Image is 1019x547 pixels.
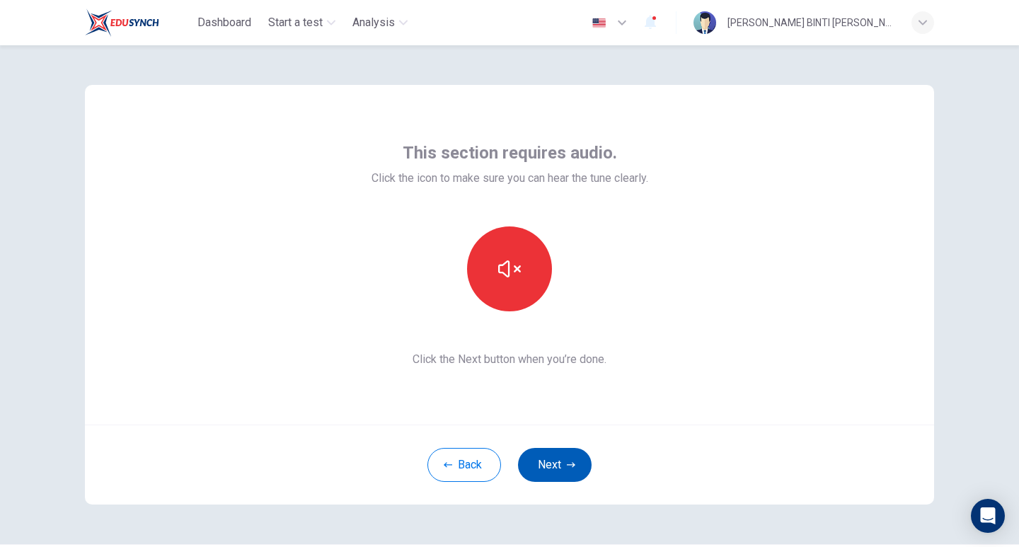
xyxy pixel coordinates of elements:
span: Dashboard [197,14,251,31]
span: Start a test [268,14,323,31]
img: en [590,18,608,28]
span: Click the Next button when you’re done. [372,351,648,368]
button: Dashboard [192,10,257,35]
div: [PERSON_NAME] BINTI [PERSON_NAME] [727,14,894,31]
img: EduSynch logo [85,8,159,37]
a: EduSynch logo [85,8,192,37]
button: Start a test [263,10,341,35]
img: Profile picture [693,11,716,34]
button: Next [518,448,592,482]
span: Click the icon to make sure you can hear the tune clearly. [372,170,648,187]
button: Analysis [347,10,413,35]
span: This section requires audio. [403,142,617,164]
span: Analysis [352,14,395,31]
div: Open Intercom Messenger [971,499,1005,533]
button: Back [427,448,501,482]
